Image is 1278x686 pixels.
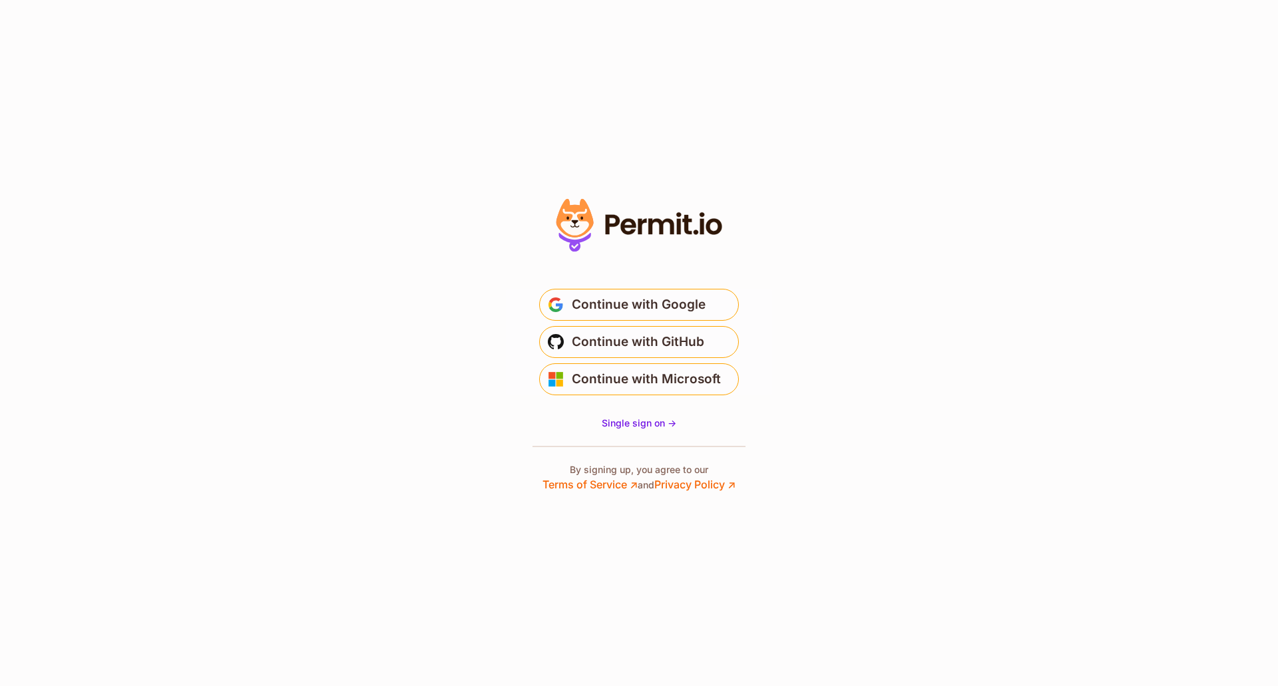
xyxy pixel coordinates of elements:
[572,294,706,315] span: Continue with Google
[654,478,736,491] a: Privacy Policy ↗
[572,369,721,390] span: Continue with Microsoft
[542,463,736,492] p: By signing up, you agree to our and
[602,417,676,429] span: Single sign on ->
[539,363,739,395] button: Continue with Microsoft
[542,478,638,491] a: Terms of Service ↗
[539,326,739,358] button: Continue with GitHub
[602,417,676,430] a: Single sign on ->
[539,289,739,321] button: Continue with Google
[572,331,704,353] span: Continue with GitHub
